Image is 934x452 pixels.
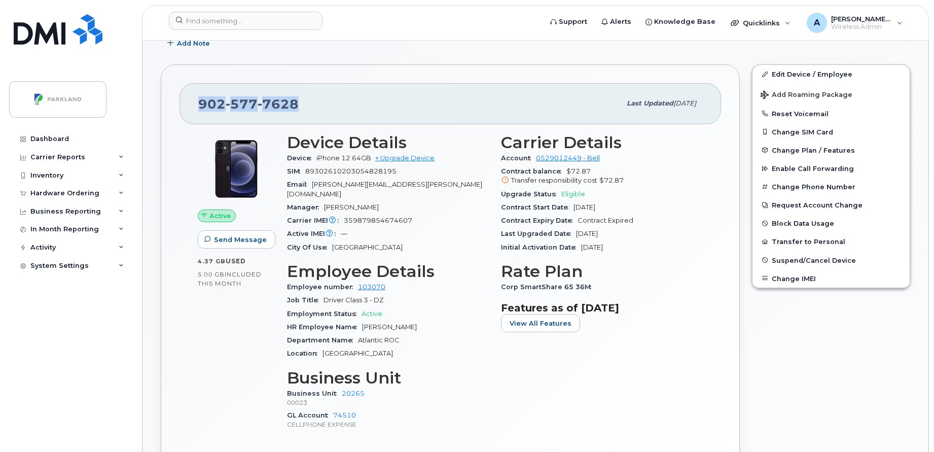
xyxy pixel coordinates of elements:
a: Edit Device / Employee [752,65,910,83]
h3: Business Unit [287,369,489,387]
span: Enable Call Forwarding [772,165,854,172]
span: iPhone 12 64GB [316,154,371,162]
span: Carrier IMEI [287,217,344,224]
span: [DATE] [581,244,603,251]
span: Account [501,154,536,162]
span: [DATE] [576,230,598,237]
button: Change SIM Card [752,123,910,141]
span: Add Note [177,39,210,48]
span: Device [287,154,316,162]
span: Knowledge Base [654,17,715,27]
button: Enable Call Forwarding [752,159,910,178]
span: Active [209,211,231,221]
span: Location [287,350,322,357]
span: Contract balance [501,167,566,175]
button: Change IMEI [752,269,910,288]
span: [DATE] [573,203,595,211]
span: Employee number [287,283,358,291]
a: 74510 [333,411,356,419]
span: GL Account [287,411,333,419]
span: View All Features [510,319,571,328]
span: Job Title [287,296,324,304]
span: Last Upgraded Date [501,230,576,237]
button: Add Roaming Package [752,84,910,105]
span: Atlantic ROC [358,336,400,344]
span: Suspend/Cancel Device [772,256,856,264]
span: 7628 [258,96,299,112]
h3: Rate Plan [501,262,703,281]
span: SIM [287,167,305,175]
button: Change Phone Number [752,178,910,196]
button: Reset Voicemail [752,105,910,123]
button: Block Data Usage [752,214,910,232]
span: [GEOGRAPHIC_DATA] [322,350,393,357]
span: Transfer responsibility cost [511,177,597,184]
span: Last updated [627,99,673,107]
span: [PERSON_NAME][EMAIL_ADDRESS][PERSON_NAME][DOMAIN_NAME] [831,15,892,23]
span: 5.00 GB [198,271,225,278]
h3: Features as of [DATE] [501,302,703,314]
span: $72.87 [501,167,703,186]
button: Add Note [161,34,219,52]
button: Change Plan / Features [752,141,910,159]
span: — [341,230,347,237]
span: used [226,257,246,265]
span: Department Name [287,336,358,344]
a: 20265 [342,390,365,397]
span: Upgrade Status [501,190,561,198]
span: 4.37 GB [198,258,226,265]
span: Manager [287,203,324,211]
img: iPhone_12.jpg [206,138,267,199]
button: Suspend/Cancel Device [752,251,910,269]
span: HR Employee Name [287,323,362,331]
span: Alerts [610,17,631,27]
span: A [814,17,820,29]
span: [GEOGRAPHIC_DATA] [332,244,403,251]
button: View All Features [501,314,580,332]
a: 103070 [358,283,385,291]
span: Eligible [561,190,585,198]
span: 577 [226,96,258,112]
span: 89302610203054828195 [305,167,397,175]
span: Add Roaming Package [761,91,852,100]
input: Find something... [169,12,322,30]
span: [PERSON_NAME] [362,323,417,331]
span: [DATE] [673,99,696,107]
span: included this month [198,270,262,287]
a: 0529012449 - Bell [536,154,600,162]
span: Wireless Admin [831,23,892,31]
p: 00023 [287,398,489,407]
span: Contract Expired [578,217,633,224]
span: 902 [198,96,299,112]
span: Quicklinks [743,19,780,27]
button: Request Account Change [752,196,910,214]
button: Send Message [198,230,275,249]
span: Email [287,181,312,188]
button: Transfer to Personal [752,232,910,251]
span: Business Unit [287,390,342,397]
span: [PERSON_NAME][EMAIL_ADDRESS][PERSON_NAME][DOMAIN_NAME] [287,181,482,197]
p: CELLPHONE EXPENSE [287,420,489,429]
span: Active [362,310,382,318]
a: Knowledge Base [638,12,723,32]
a: Alerts [594,12,638,32]
span: City Of Use [287,244,332,251]
h3: Employee Details [287,262,489,281]
span: Contract Expiry Date [501,217,578,224]
span: Change Plan / Features [772,146,855,154]
span: Corp SmartShare 65 36M [501,283,596,291]
div: Abisheik.Thiyagarajan@parkland.ca [800,13,910,33]
span: Contract Start Date [501,203,573,211]
span: Employment Status [287,310,362,318]
a: Support [543,12,594,32]
span: Active IMEI [287,230,341,237]
span: 359879854674607 [344,217,412,224]
h3: Device Details [287,133,489,152]
span: [PERSON_NAME] [324,203,379,211]
div: Quicklinks [724,13,798,33]
h3: Carrier Details [501,133,703,152]
span: Support [559,17,587,27]
span: Initial Activation Date [501,244,581,251]
span: Driver Class 3 - DZ [324,296,384,304]
span: Send Message [214,235,267,245]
